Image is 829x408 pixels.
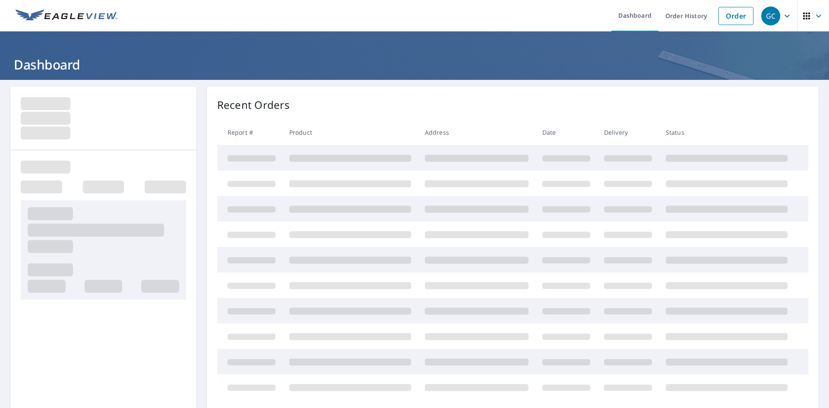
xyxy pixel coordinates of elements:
th: Report # [217,120,282,145]
th: Date [535,120,597,145]
a: Order [718,7,753,25]
p: Recent Orders [217,97,290,113]
th: Delivery [597,120,659,145]
h1: Dashboard [10,56,819,73]
th: Status [659,120,794,145]
img: EV Logo [16,9,117,22]
th: Address [418,120,535,145]
div: GC [761,6,780,25]
th: Product [282,120,418,145]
